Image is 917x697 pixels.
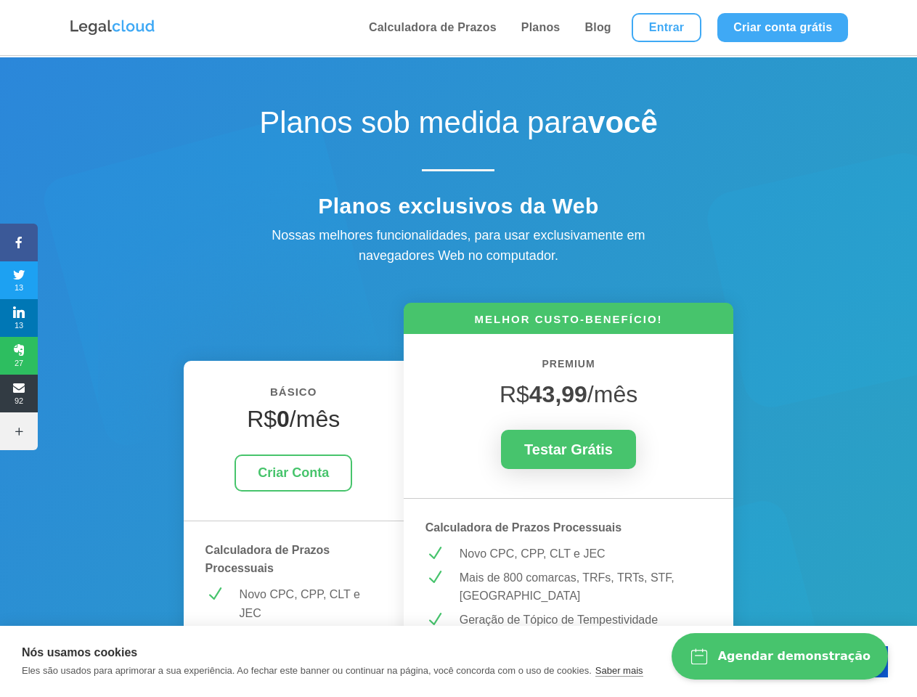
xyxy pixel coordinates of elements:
[205,544,330,575] strong: Calculadora de Prazos Processuais
[425,568,444,587] span: N
[460,611,712,629] p: Geração de Tópico de Tempestividade
[501,430,636,469] a: Testar Grátis
[204,105,712,148] h1: Planos sob medida para
[205,383,382,409] h6: BÁSICO
[205,405,382,440] h4: R$ /mês
[529,381,587,407] strong: 43,99
[460,545,712,563] p: Novo CPC, CPP, CLT e JEC
[69,18,156,37] img: Logo da Legalcloud
[460,568,712,606] p: Mais de 800 comarcas, TRFs, TRTs, STF, [GEOGRAPHIC_DATA]
[205,585,224,603] span: N
[595,665,643,677] a: Saber mais
[717,13,848,42] a: Criar conta grátis
[425,545,444,563] span: N
[22,665,592,676] p: Eles são usados para aprimorar a sua experiência. Ao fechar este banner ou continuar na página, v...
[240,585,382,622] p: Novo CPC, CPP, CLT e JEC
[425,521,621,534] strong: Calculadora de Prazos Processuais
[425,611,444,629] span: N
[425,356,712,380] h6: PREMIUM
[240,225,676,267] div: Nossas melhores funcionalidades, para usar exclusivamente em navegadores Web no computador.
[204,193,712,227] h4: Planos exclusivos da Web
[22,646,137,659] strong: Nós usamos cookies
[235,455,352,492] a: Criar Conta
[632,13,701,42] a: Entrar
[277,406,290,432] strong: 0
[500,381,637,407] span: R$ /mês
[588,105,658,139] strong: você
[404,311,734,334] h6: MELHOR CUSTO-BENEFÍCIO!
